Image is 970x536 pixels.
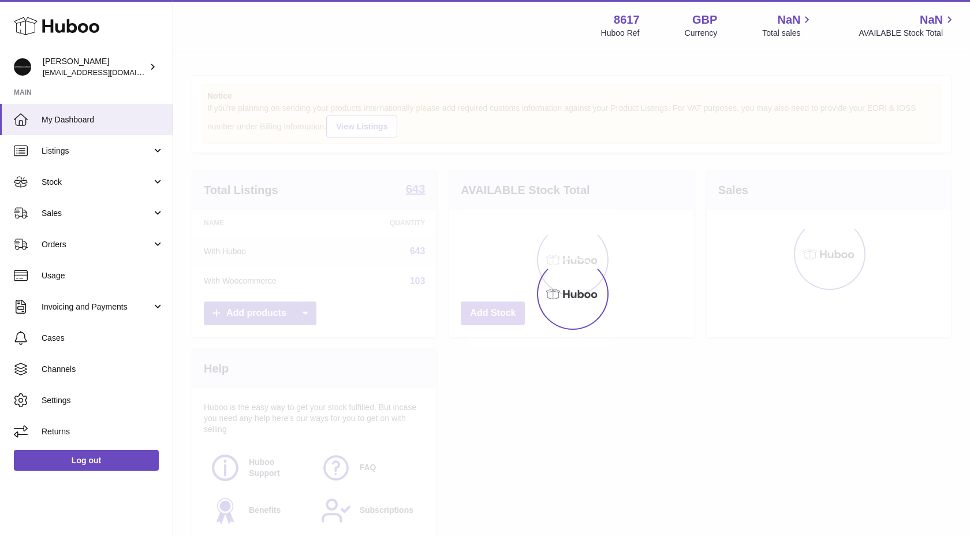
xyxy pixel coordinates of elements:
span: NaN [920,12,943,28]
a: NaN AVAILABLE Stock Total [859,12,956,39]
span: Channels [42,364,164,375]
span: My Dashboard [42,114,164,125]
span: Orders [42,239,152,250]
span: Invoicing and Payments [42,301,152,312]
strong: 8617 [614,12,640,28]
span: Returns [42,426,164,437]
span: Sales [42,208,152,219]
span: [EMAIL_ADDRESS][DOMAIN_NAME] [43,68,170,77]
span: Cases [42,333,164,344]
span: Usage [42,270,164,281]
span: AVAILABLE Stock Total [859,28,956,39]
span: Listings [42,146,152,157]
span: Settings [42,395,164,406]
strong: GBP [692,12,717,28]
div: Currency [685,28,718,39]
a: Log out [14,450,159,471]
a: NaN Total sales [762,12,814,39]
span: Total sales [762,28,814,39]
div: [PERSON_NAME] [43,56,147,78]
span: NaN [777,12,800,28]
span: Stock [42,177,152,188]
div: Huboo Ref [601,28,640,39]
img: hello@alfredco.com [14,58,31,76]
